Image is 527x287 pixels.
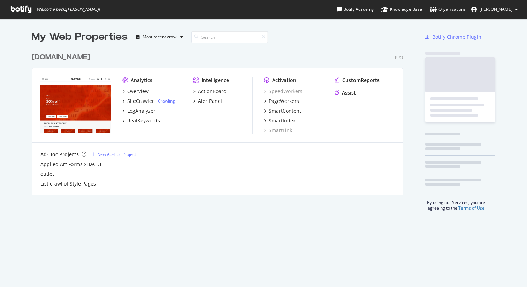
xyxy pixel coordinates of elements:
[40,161,83,168] a: Applied Art Forms
[264,117,296,124] a: SmartIndex
[40,151,79,158] div: Ad-Hoc Projects
[32,52,93,62] a: [DOMAIN_NAME]
[264,98,299,105] a: PageWorkers
[432,33,481,40] div: Botify Chrome Plugin
[143,35,177,39] div: Most recent crawl
[430,6,466,13] div: Organizations
[264,88,303,95] a: SpeedWorkers
[97,151,136,157] div: New Ad-Hoc Project
[40,171,54,178] a: outlet
[335,77,380,84] a: CustomReports
[466,4,524,15] button: [PERSON_NAME]
[417,196,495,211] div: By using our Services, you are agreeing to the
[335,89,356,96] a: Assist
[269,117,296,124] div: SmartIndex
[122,98,175,105] a: SiteCrawler- Crawling
[32,52,90,62] div: [DOMAIN_NAME]
[480,6,512,12] span: Vincent Bruijn
[458,205,484,211] a: Terms of Use
[87,161,101,167] a: [DATE]
[158,98,175,104] a: Crawling
[425,33,481,40] a: Botify Chrome Plugin
[127,117,160,124] div: RealKeywords
[264,107,301,114] a: SmartContent
[131,77,152,84] div: Analytics
[127,98,154,105] div: SiteCrawler
[155,98,175,104] div: -
[381,6,422,13] div: Knowledge Base
[32,44,408,195] div: grid
[32,30,128,44] div: My Web Properties
[127,88,149,95] div: Overview
[269,98,299,105] div: PageWorkers
[198,88,227,95] div: ActionBoard
[337,6,374,13] div: Botify Academy
[191,31,268,43] input: Search
[193,98,222,105] a: AlertPanel
[122,117,160,124] a: RealKeywords
[269,107,301,114] div: SmartContent
[40,77,111,133] img: www.g-star.com
[122,107,155,114] a: LogAnalyzer
[122,88,149,95] a: Overview
[272,77,296,84] div: Activation
[198,98,222,105] div: AlertPanel
[127,107,155,114] div: LogAnalyzer
[193,88,227,95] a: ActionBoard
[201,77,229,84] div: Intelligence
[342,77,380,84] div: CustomReports
[40,180,96,187] a: List crawl of Style Pages
[342,89,356,96] div: Assist
[37,7,100,12] span: Welcome back, [PERSON_NAME] !
[395,55,403,61] div: Pro
[264,127,292,134] a: SmartLink
[133,31,186,43] button: Most recent crawl
[92,151,136,157] a: New Ad-Hoc Project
